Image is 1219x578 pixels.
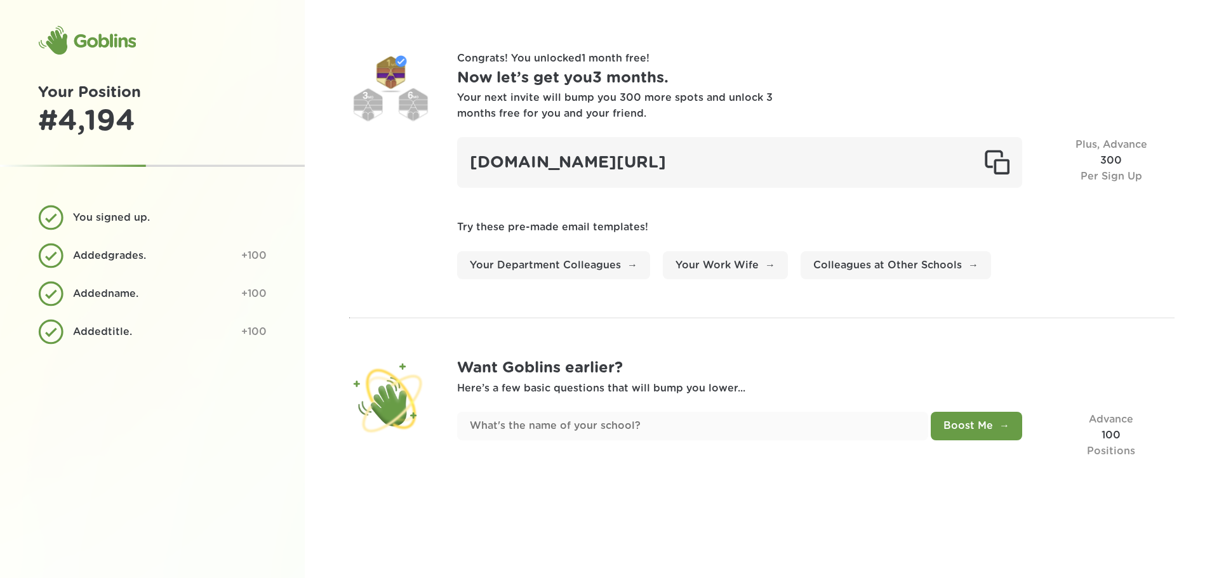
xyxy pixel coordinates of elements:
[241,286,267,302] div: +100
[931,412,1022,440] button: Boost Me
[38,81,267,105] h1: Your Position
[241,248,267,264] div: +100
[73,324,232,340] div: Added title .
[457,357,1175,380] h1: Want Goblins earlier?
[73,210,257,226] div: You signed up.
[1048,412,1175,459] div: 100
[457,412,928,440] input: What's the name of your school?
[457,381,1175,397] p: Here’s a few basic questions that will bump you lower...
[801,251,991,280] a: Colleagues at Other Schools
[38,105,267,139] div: # 4,194
[241,324,267,340] div: +100
[73,286,232,302] div: Added name .
[457,220,1175,235] p: Try these pre-made email templates!
[457,137,1022,188] div: [DOMAIN_NAME][URL]
[38,25,136,56] div: Goblins
[1076,140,1147,150] span: Plus, Advance
[457,51,1175,67] p: Congrats! You unlocked 1 month free !
[457,67,1175,90] h1: Now let’s get you 3 months .
[663,251,788,280] a: Your Work Wife
[1048,137,1175,188] div: 300
[73,248,232,264] div: Added grades .
[1081,171,1142,181] span: Per Sign Up
[457,251,650,280] a: Your Department Colleagues
[1087,446,1135,456] span: Positions
[457,90,775,122] div: Your next invite will bump you 300 more spots and unlock 3 months free for you and your friend.
[1089,414,1133,424] span: Advance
